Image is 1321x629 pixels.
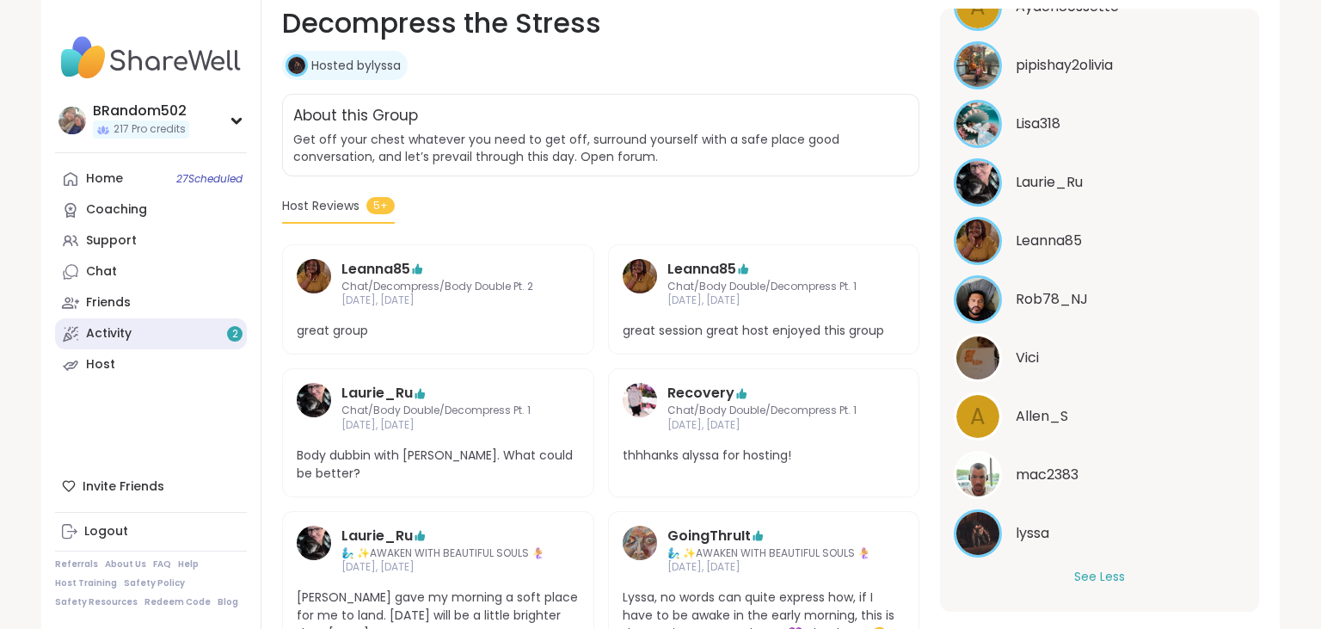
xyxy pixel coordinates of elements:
a: Lisa318Lisa318 [954,100,1245,148]
span: 2 [232,327,238,342]
span: Laurie_Ru [1016,172,1083,193]
a: Leanna85 [297,259,331,309]
img: Leanna85 [956,219,999,262]
span: Rob78_NJ [1016,289,1088,310]
span: Allen_S [1016,406,1068,427]
img: pipishay2olivia [956,44,999,87]
span: [DATE], [DATE] [341,560,544,575]
div: Coaching [86,201,147,219]
img: lyssa [288,57,305,74]
img: Leanna85 [623,259,657,293]
a: Rob78_NJRob78_NJ [954,275,1245,324]
a: mac2383mac2383 [954,451,1245,499]
img: Recovery [623,383,657,417]
a: GoingThruIt [623,526,657,576]
a: Leanna85 [667,259,736,280]
a: Safety Policy [124,577,185,589]
div: Support [86,232,137,250]
a: AAllen_S [954,392,1245,441]
a: lyssalyssa [954,509,1245,558]
span: Chat/Decompress/Body Double Pt. 2 [341,280,535,294]
div: Friends [86,294,131,311]
a: Blog [218,596,238,608]
span: A [970,400,986,434]
a: Laurie_Ru [297,383,331,433]
div: Invite Friends [55,471,247,502]
a: Redeem Code [144,596,211,608]
img: Rob78_NJ [956,278,999,321]
span: 27 Scheduled [176,172,243,186]
div: BRandom502 [93,102,189,120]
span: Get off your chest whatever you need to get off, surround yourself with a safe place good convers... [293,131,839,165]
a: Support [55,225,247,256]
img: Laurie_Ru [956,161,999,204]
span: Chat/Body Double/Decompress Pt. 1 [341,404,535,418]
img: Lisa318 [956,102,999,145]
span: [DATE], [DATE] [667,293,861,308]
span: mac2383 [1016,465,1078,485]
span: 🧞‍♂️ ✨AWAKEN WITH BEAUTIFUL SOULS 🧜‍♀️ [341,546,544,561]
h1: Decompress the Stress [282,3,919,44]
span: Lisa318 [1016,114,1060,134]
a: Recovery [623,383,657,433]
a: Activity2 [55,318,247,349]
a: Leanna85Leanna85 [954,217,1245,265]
a: Laurie_Ru [341,526,413,546]
span: great session great host enjoyed this group [623,322,906,340]
div: Host [86,356,115,373]
img: BRandom502 [58,107,86,134]
a: Help [178,558,199,570]
span: thhhanks alyssa for hosting! [623,447,906,465]
a: Friends [55,287,247,318]
span: Host Reviews [282,197,359,215]
a: Laurie_RuLaurie_Ru [954,158,1245,207]
a: About Us [105,558,146,570]
span: [DATE], [DATE] [667,560,870,575]
img: Laurie_Ru [297,526,331,560]
a: Laurie_Ru [341,383,413,404]
span: great group [297,322,580,340]
div: Chat [86,263,117,281]
div: Activity [86,325,132,342]
a: Recovery [667,383,734,404]
a: Safety Resources [55,596,138,608]
img: Leanna85 [297,259,331,293]
img: ShareWell Nav Logo [55,28,247,88]
a: Logout [55,516,247,547]
a: ViciVici [954,334,1245,382]
a: Host [55,349,247,380]
span: [DATE], [DATE] [667,418,861,433]
span: Leanna85 [1016,231,1082,251]
a: Coaching [55,194,247,225]
a: Referrals [55,558,98,570]
a: Host Training [55,577,117,589]
span: Chat/Body Double/Decompress Pt. 1 [667,280,861,294]
div: Home [86,170,123,188]
img: GoingThruIt [623,526,657,560]
div: Logout [84,523,128,540]
button: See Less [1074,568,1125,586]
a: Leanna85 [623,259,657,309]
span: Body dubbin with [PERSON_NAME]. What could be better? [297,447,580,483]
span: [DATE], [DATE] [341,293,535,308]
h2: About this Group [293,105,418,127]
img: lyssa [956,512,999,555]
span: lyssa [1016,523,1049,544]
span: 🧞‍♂️ ✨AWAKEN WITH BEAUTIFUL SOULS 🧜‍♀️ [667,546,870,561]
a: Hosted bylyssa [311,57,401,74]
span: pipishay2olivia [1016,55,1113,76]
a: Leanna85 [341,259,410,280]
img: Laurie_Ru [297,383,331,417]
a: Laurie_Ru [297,526,331,576]
span: 217 Pro credits [114,122,186,137]
span: 5+ [366,197,395,214]
span: Chat/Body Double/Decompress Pt. 1 [667,404,861,418]
img: mac2383 [956,453,999,496]
img: Vici [956,336,999,379]
span: [DATE], [DATE] [341,418,535,433]
a: pipishay2oliviapipishay2olivia [954,41,1245,89]
a: Chat [55,256,247,287]
a: Home27Scheduled [55,163,247,194]
a: GoingThruIt [667,526,751,546]
span: Vici [1016,348,1039,368]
